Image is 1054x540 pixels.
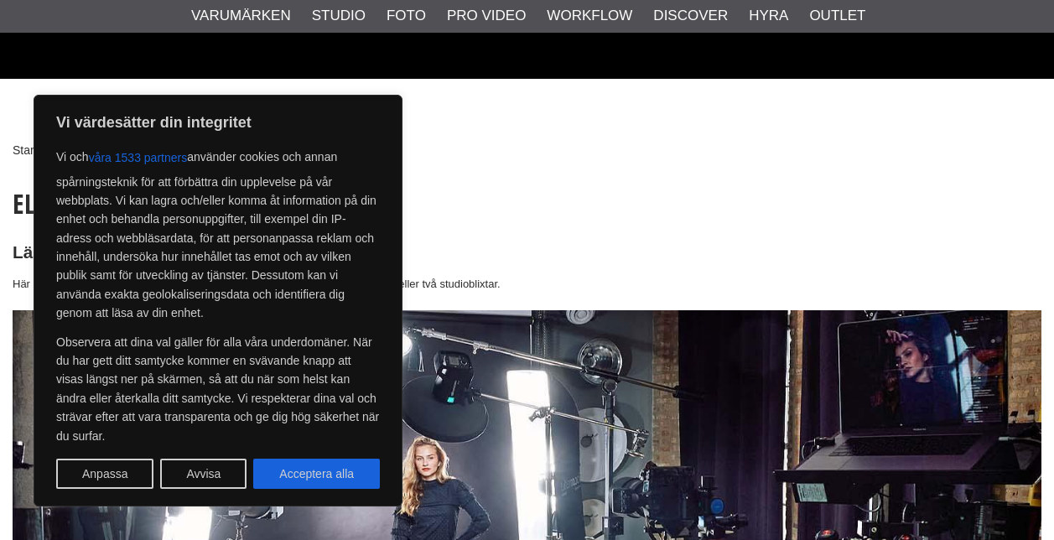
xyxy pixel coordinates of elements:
a: Foto [387,5,426,27]
a: Outlet [809,5,865,27]
p: Vi och använder cookies och annan spårningsteknik för att förbättra din upplevelse på vår webbpla... [56,143,380,323]
a: Workflow [547,5,632,27]
a: Pro Video [447,5,526,27]
p: Observera att dina val gäller för alla våra underdomäner. När du har gett ditt samtycke kommer en... [56,333,380,445]
h1: Elinchrom Lighting Guide [13,185,1041,222]
button: Anpassa [56,459,153,489]
a: Studio [312,5,366,27]
p: Vi värdesätter din integritet [56,112,380,132]
div: Vi värdesätter din integritet [34,95,402,506]
button: Acceptera alla [253,459,380,489]
button: Avvisa [160,459,247,489]
button: våra 1533 partners [89,143,188,173]
a: Varumärken [191,5,291,27]
a: Discover [653,5,728,27]
p: Här hittar du flera alternativ hur du kan ljussätta för porträttfotografering med en eller två st... [13,276,1041,293]
a: Hyra [749,5,788,27]
h2: Lär dig porträttfotografering med studioblixt! [13,241,1041,265]
a: Start [13,142,38,159]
